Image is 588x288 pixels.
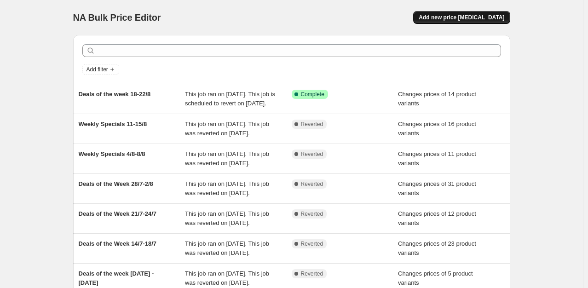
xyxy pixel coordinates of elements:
span: This job ran on [DATE]. This job was reverted on [DATE]. [185,240,269,256]
span: This job ran on [DATE]. This job was reverted on [DATE]. [185,270,269,286]
span: Reverted [301,150,323,158]
span: Changes prices of 23 product variants [398,240,476,256]
span: NA Bulk Price Editor [73,12,161,23]
span: This job ran on [DATE]. This job was reverted on [DATE]. [185,150,269,167]
span: Deals of the Week 14/7-18/7 [79,240,157,247]
span: Deals of the week [DATE] - [DATE] [79,270,154,286]
button: Add filter [82,64,119,75]
span: Add new price [MEDICAL_DATA] [419,14,504,21]
span: Deals of the Week 21/7-24/7 [79,210,157,217]
span: Reverted [301,240,323,248]
span: Changes prices of 16 product variants [398,121,476,137]
span: This job ran on [DATE]. This job was reverted on [DATE]. [185,180,269,196]
span: Weekly Specials 4/8-8/8 [79,150,145,157]
span: This job ran on [DATE]. This job was reverted on [DATE]. [185,210,269,226]
span: Deals of the Week 28/7-2/8 [79,180,153,187]
span: Deals of the week 18-22/8 [79,91,151,98]
span: Complete [301,91,324,98]
span: Reverted [301,180,323,188]
span: Changes prices of 11 product variants [398,150,476,167]
span: This job ran on [DATE]. This job is scheduled to revert on [DATE]. [185,91,275,107]
span: Reverted [301,270,323,277]
span: Changes prices of 14 product variants [398,91,476,107]
span: Changes prices of 5 product variants [398,270,473,286]
button: Add new price [MEDICAL_DATA] [413,11,510,24]
span: Weekly Specials 11-15/8 [79,121,147,127]
span: This job ran on [DATE]. This job was reverted on [DATE]. [185,121,269,137]
span: Changes prices of 12 product variants [398,210,476,226]
span: Add filter [86,66,108,73]
span: Reverted [301,121,323,128]
span: Changes prices of 31 product variants [398,180,476,196]
span: Reverted [301,210,323,218]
